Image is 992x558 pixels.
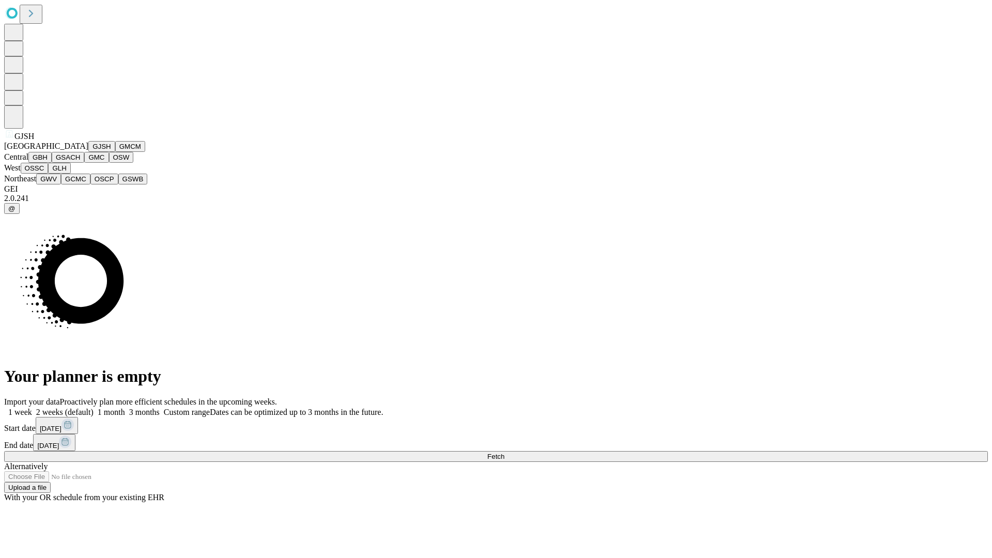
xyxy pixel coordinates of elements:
[61,174,90,184] button: GCMC
[28,152,52,163] button: GBH
[115,141,145,152] button: GMCM
[4,462,48,471] span: Alternatively
[14,132,34,141] span: GJSH
[48,163,70,174] button: GLH
[8,408,32,416] span: 1 week
[487,453,504,460] span: Fetch
[33,434,75,451] button: [DATE]
[4,203,20,214] button: @
[21,163,49,174] button: OSSC
[36,417,78,434] button: [DATE]
[4,194,988,203] div: 2.0.241
[129,408,160,416] span: 3 months
[4,142,88,150] span: [GEOGRAPHIC_DATA]
[4,482,51,493] button: Upload a file
[4,451,988,462] button: Fetch
[90,174,118,184] button: OSCP
[118,174,148,184] button: GSWB
[88,141,115,152] button: GJSH
[40,425,61,432] span: [DATE]
[36,174,61,184] button: GWV
[60,397,277,406] span: Proactively plan more efficient schedules in the upcoming weeks.
[98,408,125,416] span: 1 month
[4,184,988,194] div: GEI
[52,152,84,163] button: GSACH
[4,417,988,434] div: Start date
[164,408,210,416] span: Custom range
[37,442,59,450] span: [DATE]
[4,397,60,406] span: Import your data
[4,152,28,161] span: Central
[4,493,164,502] span: With your OR schedule from your existing EHR
[8,205,16,212] span: @
[36,408,94,416] span: 2 weeks (default)
[4,163,21,172] span: West
[4,367,988,386] h1: Your planner is empty
[109,152,134,163] button: OSW
[210,408,383,416] span: Dates can be optimized up to 3 months in the future.
[4,174,36,183] span: Northeast
[84,152,109,163] button: GMC
[4,434,988,451] div: End date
